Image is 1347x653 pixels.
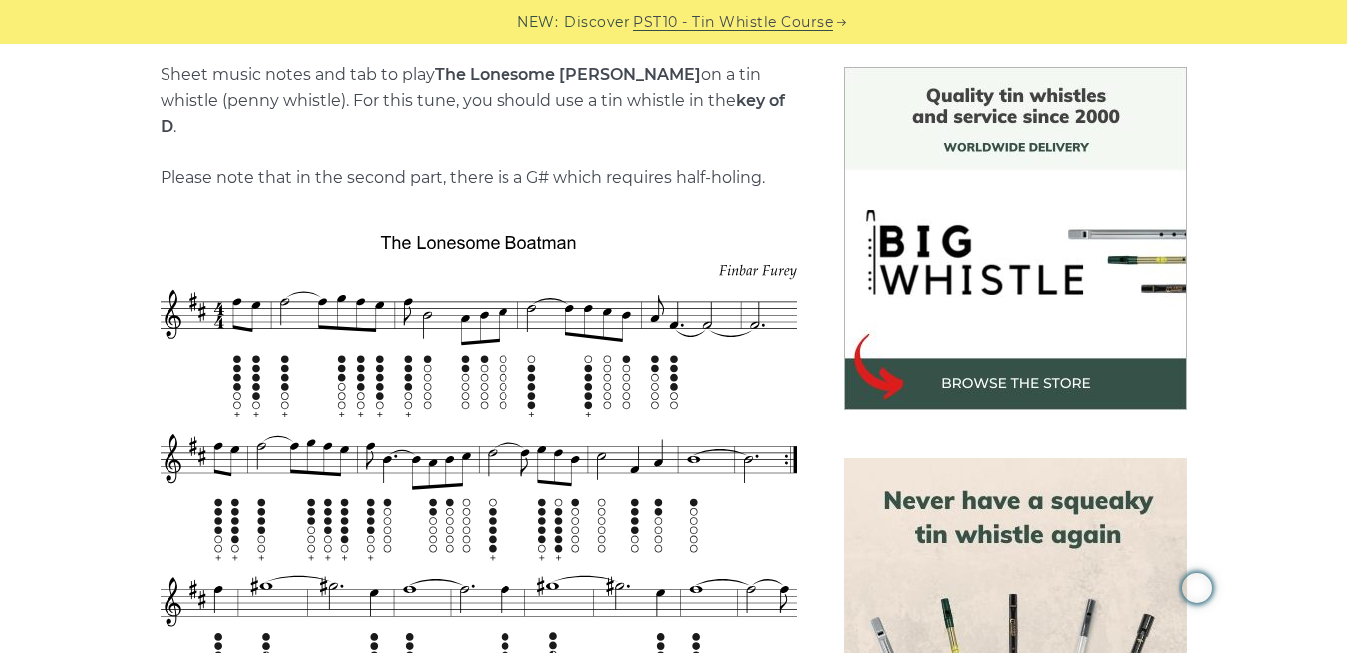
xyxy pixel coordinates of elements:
[517,11,558,34] span: NEW:
[844,67,1187,410] img: BigWhistle Tin Whistle Store
[435,65,701,84] strong: The Lonesome [PERSON_NAME]
[161,91,785,136] strong: key of D
[161,62,797,191] p: Sheet music notes and tab to play on a tin whistle (penny whistle). For this tune, you should use...
[633,11,833,34] a: PST10 - Tin Whistle Course
[564,11,630,34] span: Discover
